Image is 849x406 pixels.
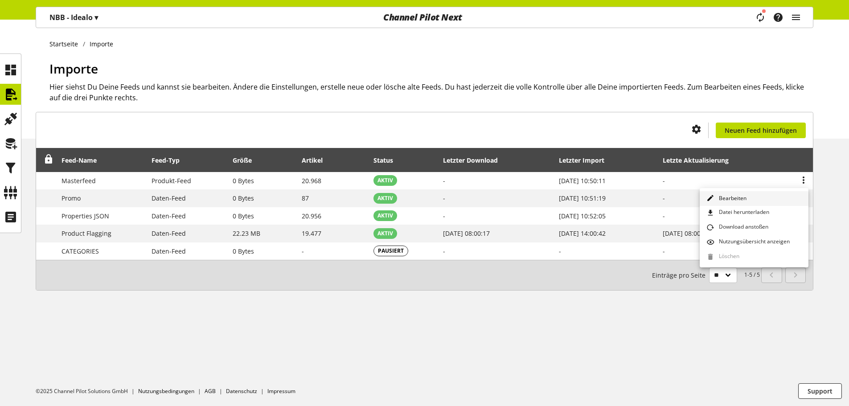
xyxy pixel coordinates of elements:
[62,247,99,255] span: CATEGORIES
[233,212,254,220] span: 0 Bytes
[302,176,321,185] span: 20.968
[378,247,404,255] span: PAUSIERT
[443,212,445,220] span: -
[663,247,665,255] span: -
[377,194,393,202] span: AKTIV
[267,387,295,395] a: Impressum
[443,156,507,165] div: Letzter Download
[62,212,109,220] span: Properties JSON
[233,229,260,238] span: 22.23 MB
[138,387,194,395] a: Nutzungsbedingungen
[233,247,254,255] span: 0 Bytes
[49,39,83,49] a: Startseite
[152,212,186,220] span: Daten-Feed
[663,194,665,202] span: -
[715,208,769,218] span: Datei herunterladen
[41,155,53,166] div: Entsperren, um Zeilen neu anzuordnen
[49,12,98,23] p: NBB - Idealo
[302,212,321,220] span: 20.956
[663,229,710,238] span: [DATE] 08:00:17
[152,194,186,202] span: Daten-Feed
[798,383,842,399] button: Support
[36,7,813,28] nav: main navigation
[62,194,81,202] span: Promo
[443,247,445,255] span: -
[152,156,189,165] div: Feed-Typ
[443,194,445,202] span: -
[152,176,191,185] span: Produkt-Feed
[715,238,790,247] span: Nutzungsübersicht anzeigen
[725,126,797,135] span: Neuen Feed hinzufügen
[715,223,768,233] span: Download anstoßen
[233,194,254,202] span: 0 Bytes
[44,155,53,164] span: Entsperren, um Zeilen neu anzuordnen
[663,176,665,185] span: -
[233,156,261,165] div: Größe
[302,194,309,202] span: 87
[663,156,738,165] div: Letzte Aktualisierung
[652,271,709,280] span: Einträge pro Seite
[559,247,561,255] span: -
[700,206,808,221] a: Datei herunterladen
[443,229,490,238] span: [DATE] 08:00:17
[226,387,257,395] a: Datenschutz
[373,156,402,165] div: Status
[377,176,393,185] span: AKTIV
[36,387,138,395] li: ©2025 Channel Pilot Solutions GmbH
[559,156,613,165] div: Letzter Import
[205,387,216,395] a: AGB
[716,123,806,138] a: Neuen Feed hinzufügen
[559,176,606,185] span: [DATE] 10:50:11
[559,194,606,202] span: [DATE] 10:51:19
[302,229,321,238] span: 19.477
[652,267,760,283] small: 1-5 / 5
[559,212,606,220] span: [DATE] 10:52:05
[377,212,393,220] span: AKTIV
[443,176,445,185] span: -
[94,12,98,22] span: ▾
[808,386,833,396] span: Support
[62,156,106,165] div: Feed-Name
[49,60,98,77] span: Importe
[559,229,606,238] span: [DATE] 14:00:42
[302,156,332,165] div: Artikel
[49,82,813,103] h2: Hier siehst Du Deine Feeds und kannst sie bearbeiten. Ändere die Einstellungen, erstelle neue ode...
[62,176,96,185] span: Masterfeed
[715,194,746,202] span: Bearbeiten
[715,252,739,262] span: Löschen
[62,229,111,238] span: Product Flagging
[233,176,254,185] span: 0 Bytes
[302,247,304,255] span: -
[663,212,665,220] span: -
[700,191,808,206] a: Bearbeiten
[152,247,186,255] span: Daten-Feed
[377,230,393,238] span: AKTIV
[152,229,186,238] span: Daten-Feed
